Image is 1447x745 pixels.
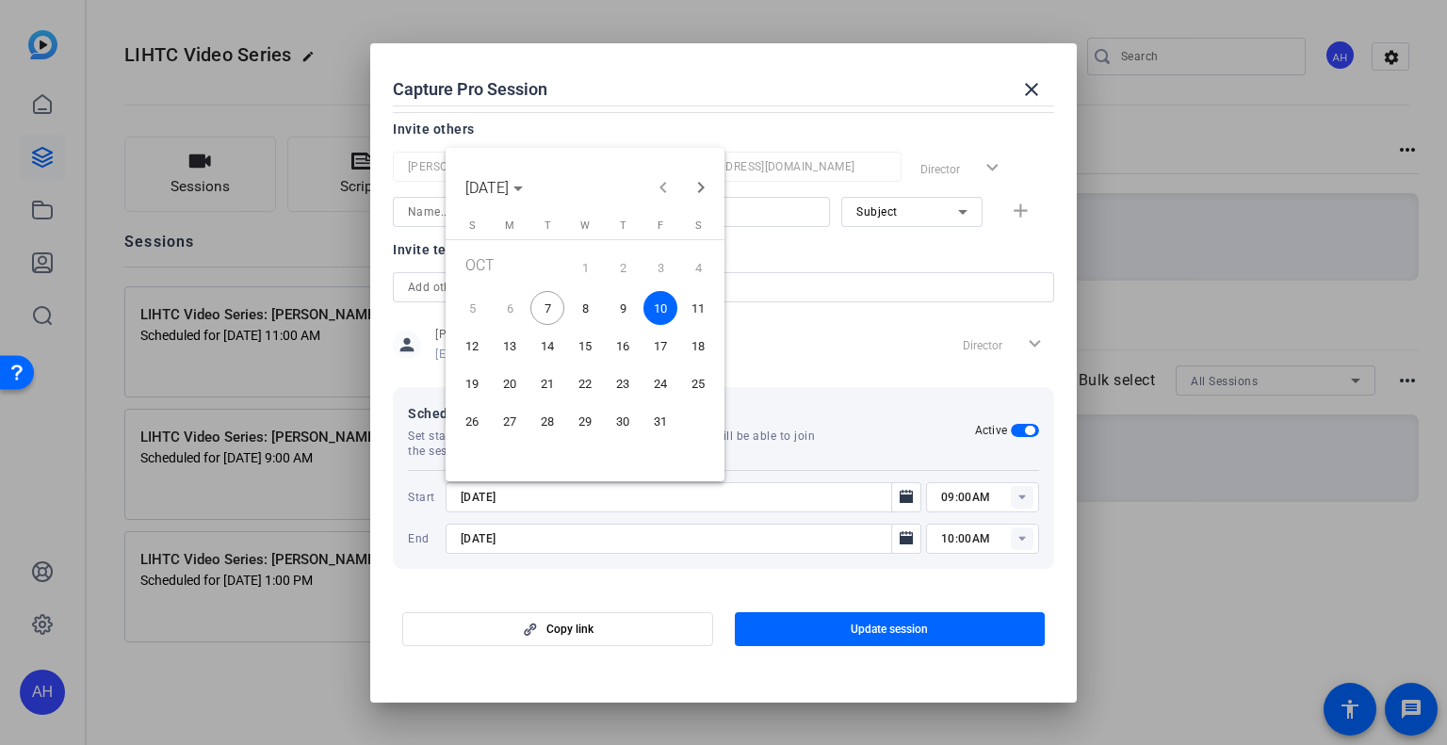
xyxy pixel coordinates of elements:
span: 12 [455,329,489,363]
span: 25 [681,366,715,400]
button: October 26, 2025 [453,402,491,440]
span: [DATE] [465,179,509,197]
span: 1 [568,249,602,287]
button: October 6, 2025 [491,289,528,327]
button: October 31, 2025 [642,402,679,440]
span: M [505,219,514,232]
button: October 21, 2025 [528,364,566,402]
span: 17 [643,329,677,363]
span: 30 [606,404,640,438]
span: 28 [530,404,564,438]
span: 2 [606,249,640,287]
span: 16 [606,329,640,363]
button: October 29, 2025 [566,402,604,440]
span: 19 [455,366,489,400]
span: 5 [455,291,489,325]
button: October 7, 2025 [528,289,566,327]
span: 31 [643,404,677,438]
span: 27 [493,404,527,438]
span: 24 [643,366,677,400]
span: 26 [455,404,489,438]
span: 14 [530,329,564,363]
span: 6 [493,291,527,325]
button: October 27, 2025 [491,402,528,440]
button: Choose month and year [458,170,530,204]
span: 23 [606,366,640,400]
button: Next month [682,169,720,206]
button: October 22, 2025 [566,364,604,402]
span: 8 [568,291,602,325]
button: October 14, 2025 [528,327,566,364]
button: October 11, 2025 [679,289,717,327]
button: October 19, 2025 [453,364,491,402]
span: 9 [606,291,640,325]
span: 21 [530,366,564,400]
button: October 5, 2025 [453,289,491,327]
button: October 30, 2025 [604,402,642,440]
button: October 25, 2025 [679,364,717,402]
span: S [469,219,476,232]
span: S [695,219,702,232]
button: October 1, 2025 [566,247,604,289]
button: October 8, 2025 [566,289,604,327]
button: October 13, 2025 [491,327,528,364]
button: October 23, 2025 [604,364,642,402]
span: 13 [493,329,527,363]
td: OCT [453,247,566,289]
button: October 20, 2025 [491,364,528,402]
span: 11 [681,291,715,325]
button: October 24, 2025 [642,364,679,402]
span: T [620,219,626,232]
span: 3 [643,249,677,287]
button: October 4, 2025 [679,247,717,289]
span: 4 [681,249,715,287]
span: 15 [568,329,602,363]
span: 22 [568,366,602,400]
span: 18 [681,329,715,363]
span: 10 [643,291,677,325]
span: W [580,219,590,232]
button: October 10, 2025 [642,289,679,327]
span: 7 [530,291,564,325]
button: October 3, 2025 [642,247,679,289]
button: October 12, 2025 [453,327,491,364]
button: October 28, 2025 [528,402,566,440]
button: October 9, 2025 [604,289,642,327]
button: October 17, 2025 [642,327,679,364]
button: October 15, 2025 [566,327,604,364]
button: October 2, 2025 [604,247,642,289]
button: October 16, 2025 [604,327,642,364]
span: 29 [568,404,602,438]
span: 20 [493,366,527,400]
span: F [658,219,663,232]
span: T [545,219,551,232]
button: October 18, 2025 [679,327,717,364]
